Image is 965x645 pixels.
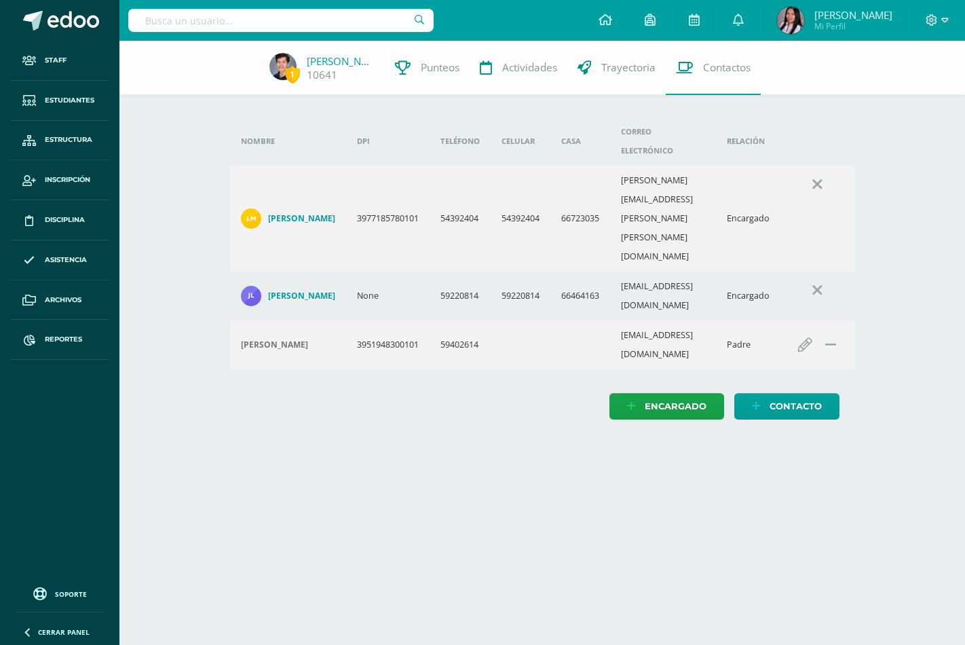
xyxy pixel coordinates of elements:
[346,117,430,166] th: DPI
[716,117,780,166] th: Relación
[45,215,85,225] span: Disciplina
[45,95,94,106] span: Estudiantes
[268,213,335,224] h4: [PERSON_NAME]
[11,160,109,200] a: Inscripción
[716,320,780,369] td: Padre
[716,166,780,272] td: Encargado
[777,7,804,34] img: 1c4a8e29229ca7cba10d259c3507f649.png
[550,166,610,272] td: 66723035
[16,584,103,602] a: Soporte
[11,240,109,280] a: Asistencia
[241,286,335,306] a: [PERSON_NAME]
[11,81,109,121] a: Estudiantes
[241,286,261,306] img: a320d07985809d514dabd22377a8e2fd.png
[567,41,666,95] a: Trayectoria
[601,60,656,75] span: Trayectoria
[430,272,491,320] td: 59220814
[45,134,92,145] span: Estructura
[45,174,90,185] span: Inscripción
[491,166,550,272] td: 54392404
[346,166,430,272] td: 3977185780101
[550,272,610,320] td: 66464163
[385,41,470,95] a: Punteos
[307,68,337,82] a: 10641
[610,320,716,369] td: [EMAIL_ADDRESS][DOMAIN_NAME]
[666,41,761,95] a: Contactos
[128,9,434,32] input: Busca un usuario...
[609,393,724,420] a: Encargado
[734,393,839,420] a: Contacto
[430,166,491,272] td: 54392404
[11,200,109,240] a: Disciplina
[814,20,892,32] span: Mi Perfil
[241,208,335,229] a: [PERSON_NAME]
[307,54,375,68] a: [PERSON_NAME]
[268,291,335,301] h4: [PERSON_NAME]
[610,272,716,320] td: [EMAIL_ADDRESS][DOMAIN_NAME]
[45,55,67,66] span: Staff
[241,339,335,350] div: Jesner Lugo
[241,208,261,229] img: e8b247a9a5abe805c7b326cd5a45d727.png
[716,272,780,320] td: Encargado
[610,166,716,272] td: [PERSON_NAME][EMAIL_ADDRESS][PERSON_NAME][PERSON_NAME][DOMAIN_NAME]
[770,394,822,419] span: Contacto
[470,41,567,95] a: Actividades
[346,320,430,369] td: 3951948300101
[11,41,109,81] a: Staff
[11,320,109,360] a: Reportes
[45,255,87,265] span: Asistencia
[55,589,87,599] span: Soporte
[814,8,892,22] span: [PERSON_NAME]
[430,320,491,369] td: 59402614
[491,272,550,320] td: 59220814
[11,280,109,320] a: Archivos
[241,339,308,350] h4: [PERSON_NAME]
[230,117,346,166] th: Nombre
[430,117,491,166] th: Teléfono
[645,394,706,419] span: Encargado
[269,53,297,80] img: 40e04ed1b60d9ca0dc2872e58e8cf79e.png
[38,627,90,637] span: Cerrar panel
[285,66,300,83] span: 1
[502,60,557,75] span: Actividades
[346,272,430,320] td: None
[610,117,716,166] th: Correo electrónico
[45,295,81,306] span: Archivos
[703,60,751,75] span: Contactos
[45,334,82,345] span: Reportes
[491,117,550,166] th: Celular
[421,60,459,75] span: Punteos
[11,121,109,161] a: Estructura
[550,117,610,166] th: Casa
